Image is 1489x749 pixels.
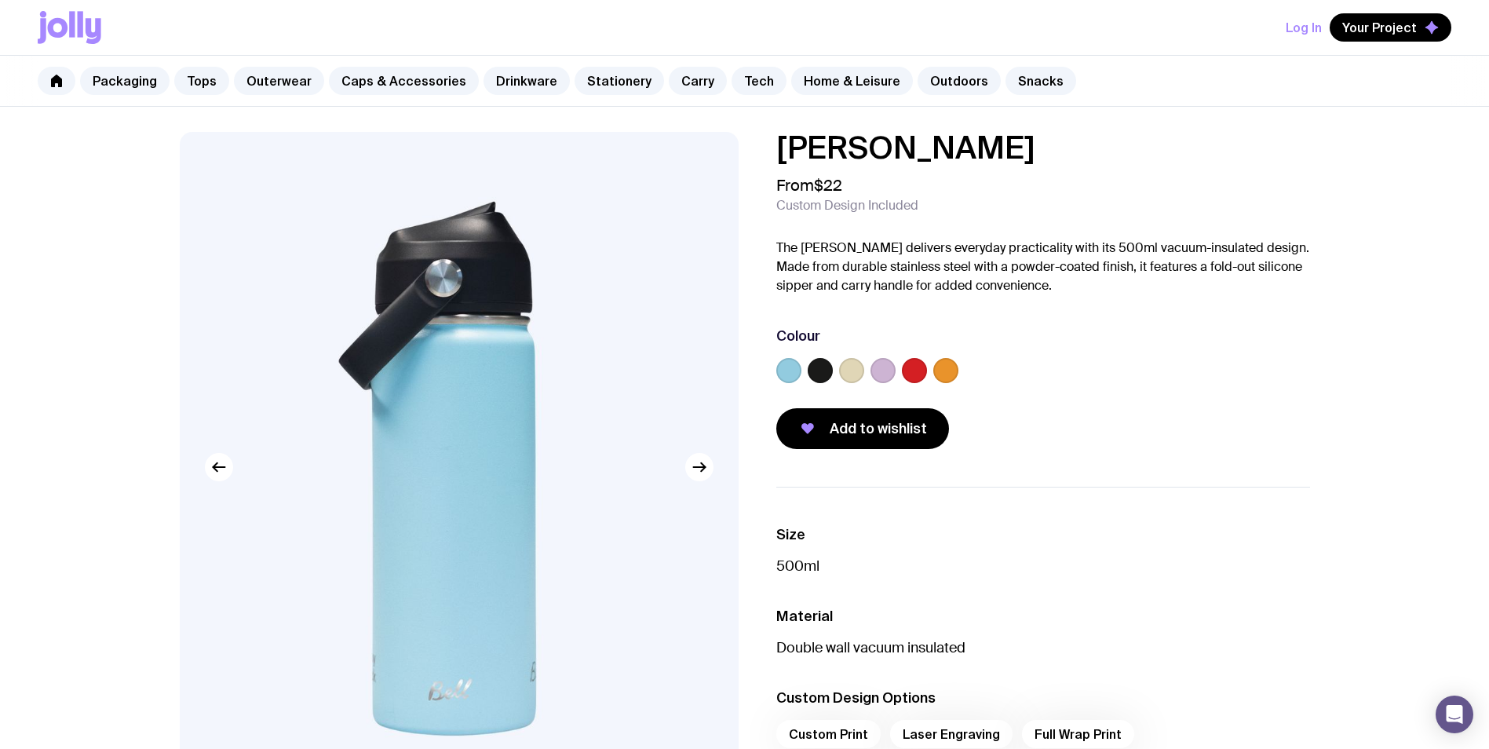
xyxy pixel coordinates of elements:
[776,327,820,345] h3: Colour
[776,239,1310,295] p: The [PERSON_NAME] delivers everyday practicality with its 500ml vacuum-insulated design. Made fro...
[918,67,1001,95] a: Outdoors
[329,67,479,95] a: Caps & Accessories
[1286,13,1322,42] button: Log In
[80,67,170,95] a: Packaging
[234,67,324,95] a: Outerwear
[776,525,1310,544] h3: Size
[791,67,913,95] a: Home & Leisure
[776,607,1310,626] h3: Material
[776,408,949,449] button: Add to wishlist
[484,67,570,95] a: Drinkware
[776,557,1310,575] p: 500ml
[669,67,727,95] a: Carry
[1436,696,1473,733] div: Open Intercom Messenger
[1005,67,1076,95] a: Snacks
[1342,20,1417,35] span: Your Project
[776,198,918,214] span: Custom Design Included
[732,67,786,95] a: Tech
[174,67,229,95] a: Tops
[830,419,927,438] span: Add to wishlist
[575,67,664,95] a: Stationery
[1330,13,1451,42] button: Your Project
[776,638,1310,657] p: Double wall vacuum insulated
[776,689,1310,707] h3: Custom Design Options
[776,176,842,195] span: From
[776,132,1310,163] h1: [PERSON_NAME]
[814,175,842,195] span: $22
